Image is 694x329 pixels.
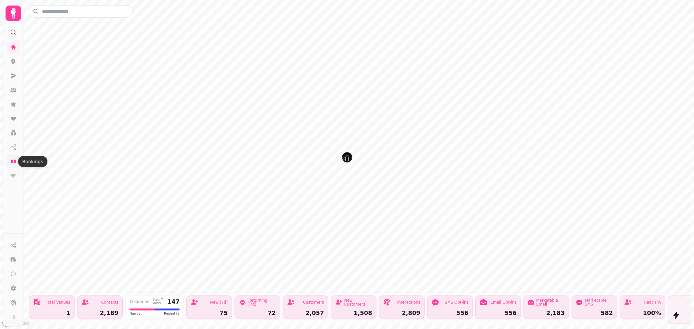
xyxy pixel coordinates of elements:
[624,310,661,316] div: 100%
[191,310,228,316] div: 75
[536,298,565,306] div: Marketable Email
[287,310,324,316] div: 2,057
[431,310,469,316] div: 556
[585,298,613,306] div: Marketable SMS
[397,300,420,304] div: Interactions
[164,311,180,316] span: Repeat 72
[344,298,372,306] div: New Customers
[342,152,352,164] div: Map marker
[167,299,180,305] div: 147
[528,310,565,316] div: 2,183
[576,310,613,316] div: 582
[18,156,48,167] div: Bookings
[335,310,372,316] div: 1,508
[33,310,70,316] div: 1
[248,298,276,306] div: Returning (7d)
[129,311,141,316] span: New 75
[101,300,118,304] div: Contacts
[2,320,31,327] a: Mapbox logo
[153,298,165,305] div: Last 7 days
[129,300,151,304] div: Customers
[239,310,276,316] div: 72
[210,300,228,304] div: New (7d)
[303,300,324,304] div: Customers
[644,300,661,304] div: Reach %
[445,300,469,304] div: SMS Opt-ins
[342,152,352,163] button: Kellas Restaurant
[491,300,517,304] div: Email Opt-ins
[383,310,420,316] div: 2,809
[46,300,70,304] div: Total Venues
[81,310,118,316] div: 2,189
[480,310,517,316] div: 556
